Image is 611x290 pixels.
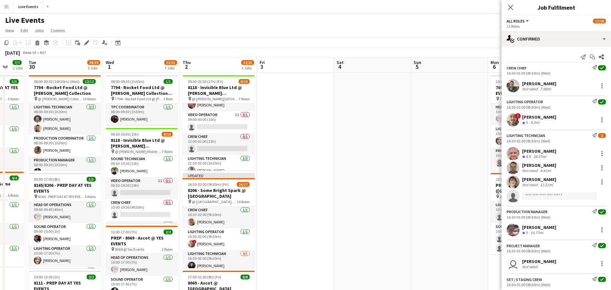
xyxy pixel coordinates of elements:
span: 4.9 [526,154,531,159]
span: Comms [51,28,65,33]
h1: Live Events [5,15,44,25]
span: Week 39 [21,50,37,55]
span: 0 [598,133,606,138]
div: Confirmed [501,31,611,47]
div: [PERSON_NAME] [522,224,556,230]
div: Not rated [522,182,539,187]
div: 10.77mi [529,230,545,236]
div: 28.07mi [532,154,548,159]
div: 16:30-01:00 (8h30m) (Wed) [507,215,606,220]
div: Not rated [522,86,539,91]
div: Lighting Operator [507,99,543,104]
div: BST [40,50,46,55]
span: 17/18 [593,19,606,23]
h3: Job Fulfilment [501,3,611,12]
span: Jobs [34,28,44,33]
div: [PERSON_NAME] [522,162,556,168]
div: [PERSON_NAME] [522,258,556,264]
div: [PERSON_NAME] [522,114,556,120]
div: 16:30-01:00 (8h30m) (Wed) [507,71,606,76]
div: Project Manager [507,243,540,248]
button: All roles [507,19,530,23]
a: Jobs [32,26,47,35]
span: All roles [507,19,525,23]
div: [DATE] [5,50,20,56]
div: [PERSON_NAME] [522,81,556,86]
div: Production Manager [507,209,548,214]
button: Live Events [13,0,44,13]
span: 5 [526,120,528,125]
span: ! [515,113,521,119]
div: 16:30-01:00 (8h30m) (Wed) [507,105,606,110]
a: View [3,26,17,35]
div: 16:30-01:00 (8h30m) (Wed) [507,249,606,253]
div: Lighting Technician [507,133,545,138]
div: 16:30-01:00 (8h30m) (Wed) [507,282,606,287]
div: 9.2mi [529,120,541,125]
a: Edit [18,26,31,35]
div: Set / Staging Crew [507,277,542,282]
span: 5 [526,230,528,235]
div: [PERSON_NAME] [522,177,556,182]
div: 16:30-01:00 (8h30m) (Wed) [507,139,606,143]
div: [PERSON_NAME] [522,148,556,154]
div: Crew Chief [507,66,527,70]
div: 12.51mi [539,182,554,187]
div: 7.98mi [539,86,552,91]
div: 11 Roles [507,24,606,29]
div: 4.41mi [539,168,552,173]
span: Edit [21,28,28,33]
div: Not rated [522,168,539,173]
div: Not rated [522,264,539,269]
a: Comms [48,26,68,35]
span: View [5,28,14,33]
